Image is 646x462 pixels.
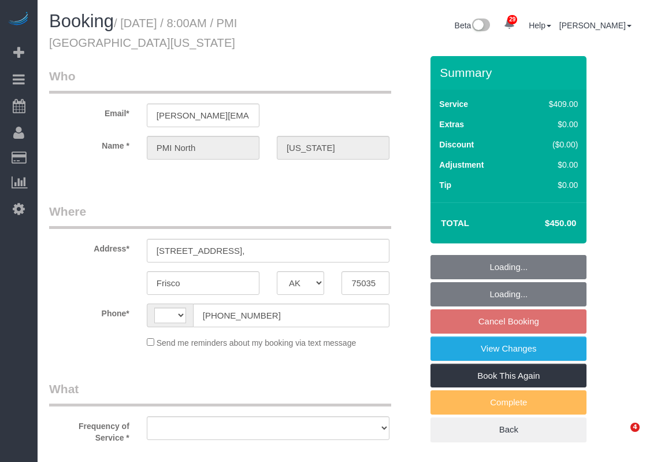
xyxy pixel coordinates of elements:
label: Name * [40,136,138,151]
input: First Name* [147,136,259,160]
strong: Total [441,218,469,228]
input: Zip Code* [341,271,389,295]
h4: $450.00 [510,219,576,228]
img: Automaid Logo [7,12,30,28]
a: Beta [455,21,491,30]
iframe: Intercom live chat [607,423,634,450]
label: Service [439,98,468,110]
a: Book This Again [430,364,586,388]
a: Help [529,21,551,30]
span: 4 [630,423,640,432]
input: Phone* [193,304,389,327]
div: $0.00 [525,179,578,191]
label: Phone* [40,304,138,319]
span: Send me reminders about my booking via text message [157,338,357,348]
input: City* [147,271,259,295]
div: ($0.00) [525,139,578,150]
h3: Summary [440,66,581,79]
input: Email* [147,104,259,127]
label: Extras [439,119,464,130]
span: 29 [507,15,517,24]
legend: Where [49,203,391,229]
a: View Changes [430,337,586,361]
a: 29 [498,12,521,37]
legend: What [49,380,391,406]
span: Booking [49,11,114,31]
small: / [DATE] / 8:00AM / PMI [GEOGRAPHIC_DATA][US_STATE] [49,17,237,49]
label: Address* [40,239,138,254]
div: $409.00 [525,98,578,110]
a: Back [430,417,586,442]
label: Tip [439,179,451,191]
label: Email* [40,104,138,119]
a: [PERSON_NAME] [559,21,632,30]
legend: Who [49,68,391,94]
div: $0.00 [525,159,578,171]
label: Adjustment [439,159,484,171]
img: New interface [471,19,490,34]
div: $0.00 [525,119,578,130]
label: Frequency of Service * [40,416,138,443]
input: Last Name* [277,136,389,160]
label: Discount [439,139,474,150]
